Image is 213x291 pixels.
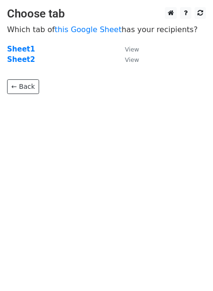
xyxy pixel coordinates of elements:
[7,7,206,21] h3: Choose tab
[7,25,206,34] p: Which tab of has your recipients?
[7,55,35,64] a: Sheet2
[125,46,139,53] small: View
[55,25,122,34] a: this Google Sheet
[7,45,35,53] a: Sheet1
[115,55,139,64] a: View
[115,45,139,53] a: View
[7,79,39,94] a: ← Back
[125,56,139,63] small: View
